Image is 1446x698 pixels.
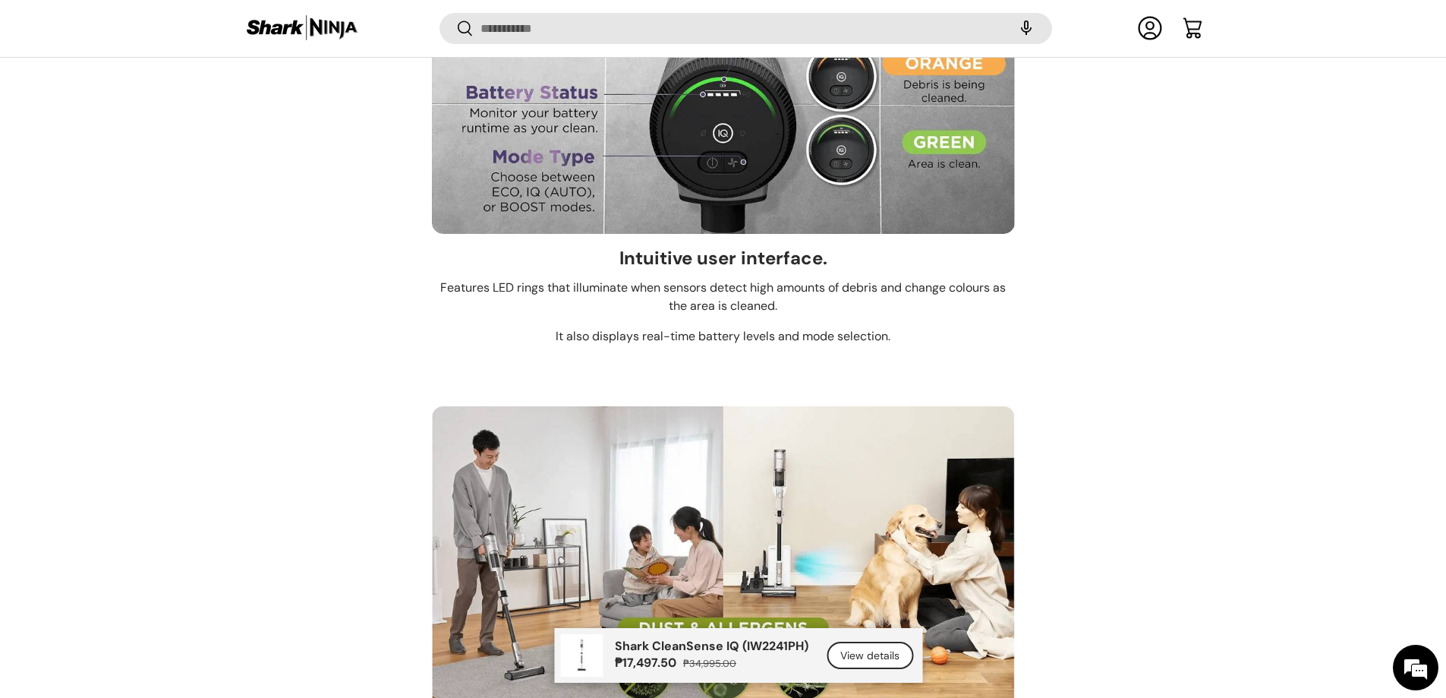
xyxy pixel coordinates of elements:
[827,642,913,670] a: View details
[432,327,1015,346] p: It also displays real-time battery levels and mode selection.
[249,8,285,44] div: Minimize live chat window
[560,634,603,677] img: shark-kion-iw2241-full-view-shark-ninja-philippines
[619,246,827,270] h3: Intuitive user interface.
[245,14,359,43] img: Shark Ninja Philippines
[1002,12,1051,46] speech-search-button: Search by voice
[615,639,808,653] p: Shark CleanSense IQ (IW2241PH)
[615,655,680,671] strong: ₱17,497.50
[8,415,289,468] textarea: Type your message and hit 'Enter'
[88,191,209,345] span: We're online!
[79,85,255,105] div: Chat with us now
[432,279,1015,315] p: Features LED rings that illuminate when sensors detect high amounts of debris and change colours ...
[683,657,736,670] s: ₱34,995.00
